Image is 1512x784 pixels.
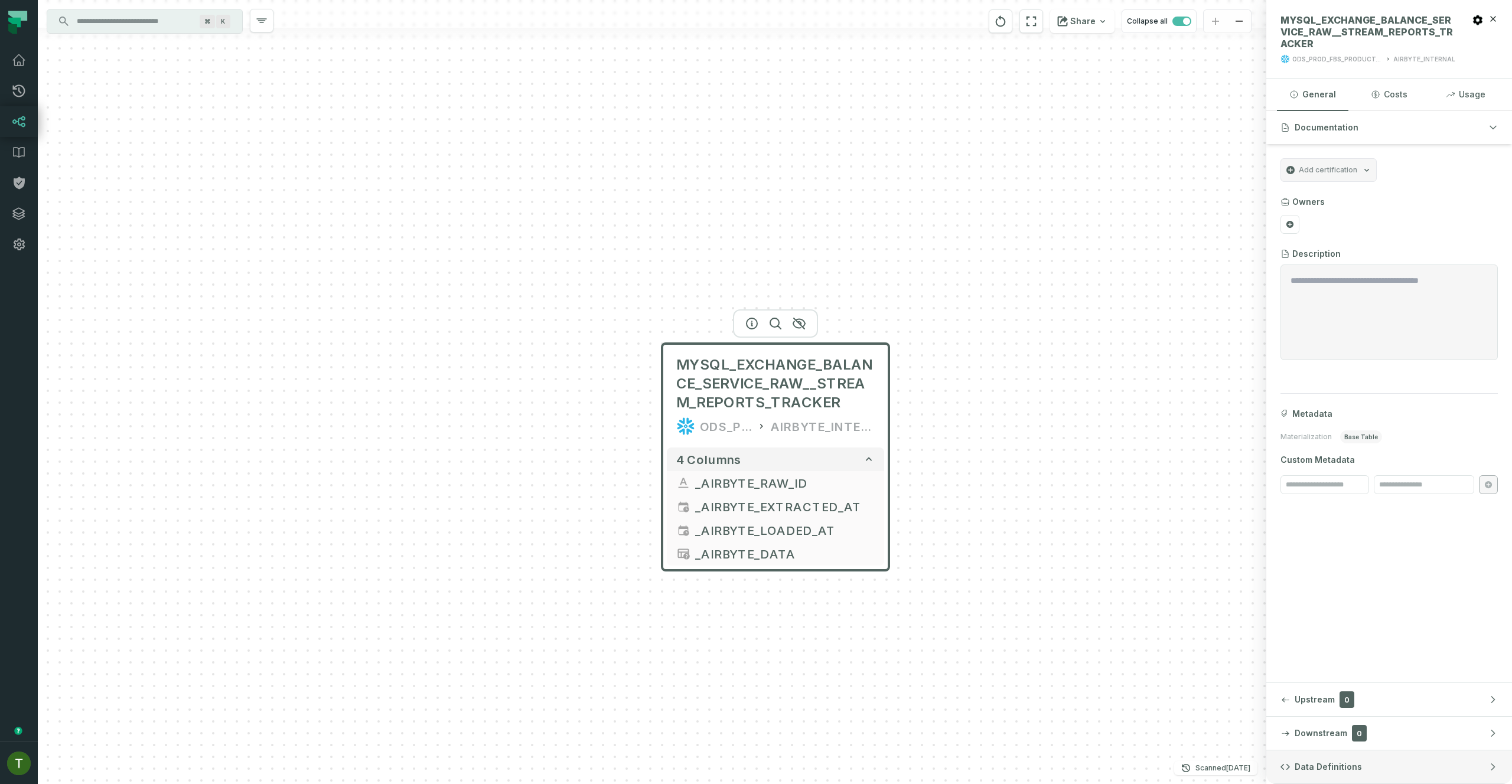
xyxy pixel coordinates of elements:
[1292,248,1341,260] h3: Description
[1226,763,1250,772] relative-time: Aug 13, 2025, 4:37 AM GMT+3
[695,474,875,492] span: _AIRBYTE_RAW_ID
[1174,761,1257,775] button: Scanned[DATE] 4:37:34 AM
[676,547,690,561] span: type unknown
[200,15,215,28] span: Press ⌘ + K to focus the search bar
[1277,79,1348,110] button: General
[667,518,884,542] button: _AIRBYTE_LOADED_AT
[700,417,752,436] div: ODS_PROD_FBS_PRODUCT_EU1
[667,542,884,566] button: _AIRBYTE_DATA
[1291,275,1488,350] textarea: Entity Description
[695,545,875,563] span: _AIRBYTE_DATA
[1295,727,1347,739] span: Downstream
[1430,79,1501,110] button: Usage
[676,499,690,514] span: timestamp
[1122,9,1197,33] button: Collapse all
[1266,717,1512,750] button: Downstream0
[216,15,230,28] span: Press ⌘ + K to focus the search bar
[676,452,741,466] span: 4 columns
[1292,408,1332,420] span: Metadata
[13,726,24,736] div: Tooltip anchor
[7,752,31,775] img: avatar of Tomer Galun
[1340,691,1354,708] span: 0
[1292,55,1383,64] div: ODS_PROD_FBS_PRODUCT_EU1
[1227,10,1251,33] button: zoom out
[695,498,875,515] span: _AIRBYTE_EXTRACTED_AT
[1353,79,1425,110] button: Costs
[1280,454,1498,466] span: Custom Metadata
[1266,750,1512,783] button: Data Definitions
[1352,725,1367,741] span: 0
[676,355,875,412] span: MYSQL_EXCHANGE_BALANCE_SERVICE_RAW__STREAM_REPORTS_TRACKER
[1280,432,1332,442] span: Materialization
[1295,694,1335,705] span: Upstream
[1050,9,1115,33] button: Share
[695,521,875,539] span: _AIRBYTE_LOADED_AT
[676,476,690,490] span: string
[676,523,690,537] span: timestamp
[1292,196,1325,208] h3: Owners
[771,417,875,436] div: AIRBYTE_INTERNAL
[1195,762,1250,774] p: Scanned
[1295,122,1358,133] span: Documentation
[667,495,884,518] button: _AIRBYTE_EXTRACTED_AT
[1295,761,1362,773] span: Data Definitions
[1280,14,1455,50] span: MYSQL_EXCHANGE_BALANCE_SERVICE_RAW__STREAM_REPORTS_TRACKER
[1299,165,1357,175] span: Add certification
[1266,683,1512,716] button: Upstream0
[667,471,884,495] button: _AIRBYTE_RAW_ID
[1393,55,1455,64] div: AIRBYTE_INTERNAL
[1280,158,1377,182] button: Add certification
[1266,111,1512,144] button: Documentation
[1340,430,1382,443] span: base table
